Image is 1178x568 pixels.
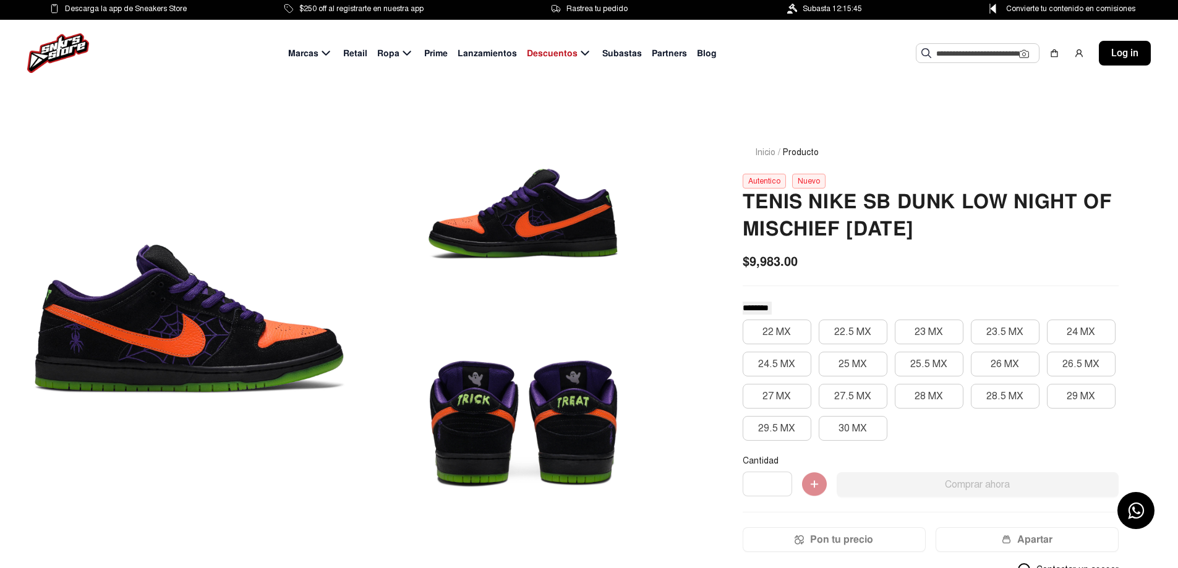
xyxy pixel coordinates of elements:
span: Log in [1111,46,1138,61]
span: Subastas [602,47,642,60]
span: / [778,146,780,159]
button: 25 MX [819,352,887,376]
img: user [1074,48,1084,58]
img: Agregar al carrito [802,472,827,497]
img: logo [27,33,89,73]
span: Subasta 12:15:45 [803,2,862,15]
button: Pon tu precio [743,527,926,552]
button: 28 MX [895,384,963,409]
button: 24.5 MX [743,352,811,376]
span: Retail [343,47,367,60]
div: Autentico [743,174,786,189]
button: Apartar [936,527,1119,552]
span: Marcas [288,47,318,60]
button: 29 MX [1047,384,1116,409]
span: Convierte tu contenido en comisiones [1006,2,1135,15]
span: Descarga la app de Sneakers Store [65,2,187,15]
img: Icon.png [795,535,804,545]
button: 22 MX [743,320,811,344]
span: Ropa [377,47,399,60]
span: Blog [697,47,717,60]
button: 27 MX [743,384,811,409]
button: 26.5 MX [1047,352,1116,376]
img: shopping [1049,48,1059,58]
h2: Tenis Nike Sb Dunk Low Night Of Mischief [DATE] [743,189,1119,243]
button: 23.5 MX [971,320,1039,344]
span: $250 off al registrarte en nuestra app [299,2,424,15]
button: 28.5 MX [971,384,1039,409]
button: 30 MX [819,416,887,441]
span: Lanzamientos [458,47,517,60]
div: Nuevo [792,174,826,189]
span: Prime [424,47,448,60]
img: wallet-05.png [1002,535,1011,545]
img: Cámara [1019,49,1029,59]
button: 29.5 MX [743,416,811,441]
p: Cantidad [743,456,1119,467]
button: 27.5 MX [819,384,887,409]
button: 26 MX [971,352,1039,376]
button: 22.5 MX [819,320,887,344]
span: $9,983.00 [743,252,798,271]
button: 25.5 MX [895,352,963,376]
span: Descuentos [527,47,578,60]
button: Comprar ahora [837,472,1119,497]
span: Partners [652,47,687,60]
span: Rastrea tu pedido [566,2,628,15]
button: 24 MX [1047,320,1116,344]
a: Inicio [755,147,775,158]
img: Control Point Icon [985,4,1001,14]
img: Buscar [921,48,931,58]
span: Producto [783,146,819,159]
button: 23 MX [895,320,963,344]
